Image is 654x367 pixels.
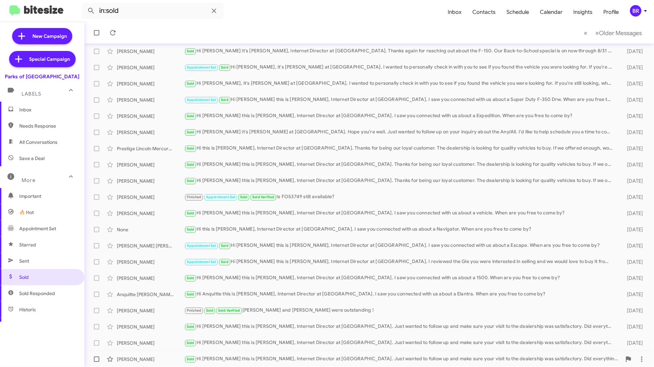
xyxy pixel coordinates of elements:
[624,5,647,17] button: BR
[5,73,80,80] div: Parks of [GEOGRAPHIC_DATA]
[616,275,649,282] div: [DATE]
[187,260,216,264] span: Appointment Set
[206,195,236,199] span: Appointment Set
[187,243,216,248] span: Appointment Set
[187,146,194,151] span: Sold
[117,194,184,201] div: [PERSON_NAME]
[616,291,649,298] div: [DATE]
[184,161,616,168] div: Hi [PERSON_NAME] this is [PERSON_NAME], Internet Director at [GEOGRAPHIC_DATA]. Thanks for being ...
[117,145,184,152] div: Prestige Lincoln Mercury Inc.
[184,355,622,363] div: Hi [PERSON_NAME] this is [PERSON_NAME], Internet Director at [GEOGRAPHIC_DATA]. Just wanted to fo...
[616,161,649,168] div: [DATE]
[187,227,194,232] span: Sold
[117,161,184,168] div: [PERSON_NAME]
[187,114,194,118] span: Sold
[630,5,642,17] div: BR
[9,51,76,67] a: Special Campaign
[187,49,194,53] span: Sold
[19,209,34,216] span: 🔥 Hot
[19,290,55,297] span: Sold Responded
[19,241,36,248] span: Starred
[584,29,587,37] span: «
[184,307,616,314] div: [PERSON_NAME] and [PERSON_NAME] were outstanding !
[29,56,70,62] span: Special Campaign
[467,2,501,22] a: Contacts
[184,209,616,217] div: Hi [PERSON_NAME] this is [PERSON_NAME], Internet Director at [GEOGRAPHIC_DATA]. I saw you connect...
[184,339,616,347] div: Hi [PERSON_NAME] this is [PERSON_NAME], Internet Director at [GEOGRAPHIC_DATA]. Just wanted to fo...
[221,65,229,70] span: Sold
[187,276,194,280] span: Sold
[534,2,568,22] span: Calendar
[32,33,67,40] span: New Campaign
[117,113,184,120] div: [PERSON_NAME]
[117,48,184,55] div: [PERSON_NAME]
[221,260,229,264] span: Sold
[19,106,77,113] span: Inbox
[19,258,29,264] span: Sent
[117,242,184,249] div: [PERSON_NAME] [PERSON_NAME]
[595,29,599,37] span: »
[117,129,184,136] div: [PERSON_NAME]
[22,177,35,183] span: More
[19,139,57,146] span: All Conversations
[616,129,649,136] div: [DATE]
[187,341,194,345] span: Sold
[184,63,616,71] div: Hi [PERSON_NAME], it's [PERSON_NAME] at [GEOGRAPHIC_DATA]. I wanted to personally check in with y...
[117,210,184,217] div: [PERSON_NAME]
[187,211,194,215] span: Sold
[184,128,616,136] div: Hi [PERSON_NAME] it's [PERSON_NAME] at [GEOGRAPHIC_DATA]. Hope you're well. Just wanted to follow...
[616,226,649,233] div: [DATE]
[591,26,646,40] button: Next
[616,340,649,346] div: [DATE]
[117,226,184,233] div: None
[117,97,184,103] div: [PERSON_NAME]
[117,291,184,298] div: Anquitte [PERSON_NAME]
[187,324,194,329] span: Sold
[117,340,184,346] div: [PERSON_NAME]
[616,113,649,120] div: [DATE]
[616,259,649,265] div: [DATE]
[568,2,598,22] a: Insights
[184,145,616,152] div: Hi this is [PERSON_NAME], Internet Director at [GEOGRAPHIC_DATA]. Thanks for being our loyal cust...
[598,2,624,22] a: Profile
[187,195,202,199] span: Finished
[82,3,224,19] input: Search
[218,308,240,313] span: Sold Verified
[616,210,649,217] div: [DATE]
[206,308,214,313] span: Sold
[19,155,45,162] span: Save a Deal
[252,195,274,199] span: Sold Verified
[117,356,184,363] div: [PERSON_NAME]
[187,357,194,361] span: Sold
[616,194,649,201] div: [DATE]
[22,91,41,97] span: Labels
[19,225,56,232] span: Appointment Set
[19,193,77,200] span: Important
[501,2,534,22] a: Schedule
[187,130,194,134] span: Sold
[117,178,184,184] div: [PERSON_NAME]
[599,29,642,37] span: Older Messages
[184,177,616,185] div: Hi [PERSON_NAME] this is [PERSON_NAME], Internet Director at [GEOGRAPHIC_DATA]. Thanks for being ...
[184,226,616,233] div: Hi this is [PERSON_NAME], Internet Director at [GEOGRAPHIC_DATA]. I saw you connected with us abo...
[616,242,649,249] div: [DATE]
[616,64,649,71] div: [DATE]
[184,274,616,282] div: Hi [PERSON_NAME] this is [PERSON_NAME], Internet Director at [GEOGRAPHIC_DATA]. I saw you connect...
[184,96,616,104] div: Hi [PERSON_NAME] this is [PERSON_NAME], Internet Director at [GEOGRAPHIC_DATA]. I saw you connect...
[616,48,649,55] div: [DATE]
[117,64,184,71] div: [PERSON_NAME]
[580,26,646,40] nav: Page navigation example
[240,195,248,199] span: Sold
[580,26,592,40] button: Previous
[184,242,616,250] div: Hi [PERSON_NAME] this is [PERSON_NAME], Internet Director at [GEOGRAPHIC_DATA]. I saw you connect...
[616,145,649,152] div: [DATE]
[117,259,184,265] div: [PERSON_NAME]
[221,243,229,248] span: Sold
[117,307,184,314] div: [PERSON_NAME]
[184,193,616,201] div: Is FO53749 still available?
[187,81,194,86] span: Sold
